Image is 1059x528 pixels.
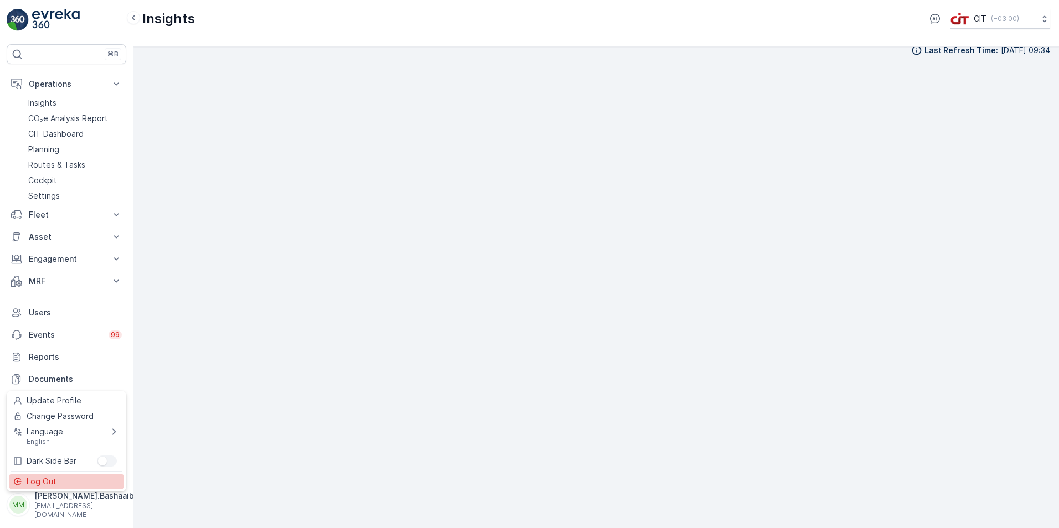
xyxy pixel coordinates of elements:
[24,188,126,204] a: Settings
[7,368,126,390] a: Documents
[24,95,126,111] a: Insights
[142,10,195,28] p: Insights
[29,209,104,220] p: Fleet
[28,113,108,124] p: CO₂e Analysis Report
[7,226,126,248] button: Asset
[29,374,122,385] p: Documents
[28,97,56,108] p: Insights
[27,437,63,446] span: English
[32,9,80,31] img: logo_light-DOdMpM7g.png
[29,307,122,318] p: Users
[29,351,122,363] p: Reports
[7,270,126,292] button: MRF
[34,490,134,501] p: [PERSON_NAME].Bashaaib
[7,248,126,270] button: Engagement
[29,329,102,340] p: Events
[27,411,94,422] span: Change Password
[9,496,27,514] div: MM
[28,190,60,201] p: Settings
[29,253,104,265] p: Engagement
[24,126,126,142] a: CIT Dashboard
[28,144,59,155] p: Planning
[7,73,126,95] button: Operations
[24,111,126,126] a: CO₂e Analysis Report
[111,330,120,339] p: 99
[29,231,104,242] p: Asset
[7,391,126,491] ul: Menu
[107,50,119,59] p: ⌘B
[950,9,1050,29] button: CIT(+03:00)
[28,128,84,139] p: CIT Dashboard
[7,490,126,519] button: MM[PERSON_NAME].Bashaaib[EMAIL_ADDRESS][DOMAIN_NAME]
[24,173,126,188] a: Cockpit
[7,9,29,31] img: logo
[7,324,126,346] a: Events99
[1001,45,1050,56] p: [DATE] 09:34
[28,175,57,186] p: Cockpit
[24,142,126,157] a: Planning
[950,13,969,25] img: cit-logo_pOk6rL0.png
[7,346,126,368] a: Reports
[29,79,104,90] p: Operations
[34,501,134,519] p: [EMAIL_ADDRESS][DOMAIN_NAME]
[28,159,85,170] p: Routes & Tasks
[924,45,998,56] p: Last Refresh Time :
[27,476,56,487] span: Log Out
[27,395,81,406] span: Update Profile
[24,157,126,173] a: Routes & Tasks
[27,426,63,437] span: Language
[29,276,104,287] p: MRF
[991,14,1019,23] p: ( +03:00 )
[27,455,76,467] span: Dark Side Bar
[7,204,126,226] button: Fleet
[974,13,986,24] p: CIT
[7,302,126,324] a: Users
